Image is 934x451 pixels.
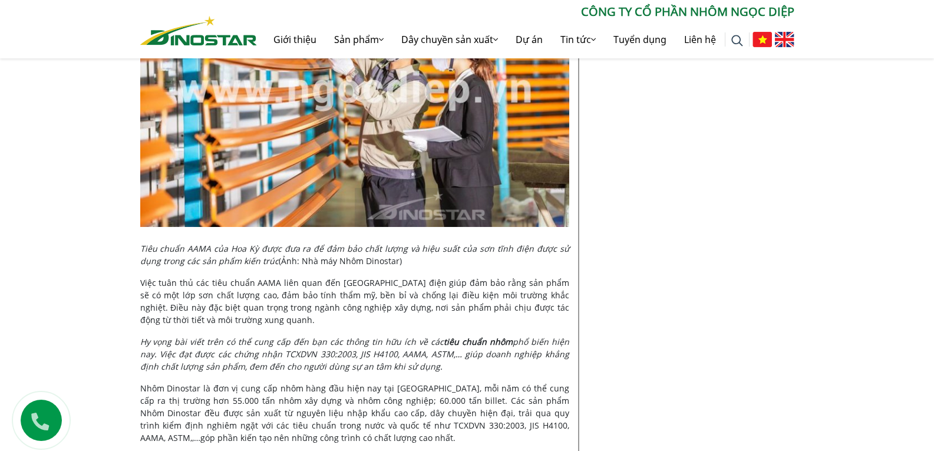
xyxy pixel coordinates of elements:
[325,21,392,58] a: Sản phẩm
[775,32,794,47] img: English
[605,21,675,58] a: Tuyển dụng
[140,383,569,443] span: Nhôm Dinostar là đơn vị cung cấp nhôm hàng đầu hiện nay tại [GEOGRAPHIC_DATA], mỗi năm có thể cun...
[731,35,743,47] img: search
[265,21,325,58] a: Giới thiệu
[140,243,569,266] span: Tiêu chuẩn AAMA của Hoa Kỳ được đưa ra để đảm bảo chất lượng và hiệu suất của sơn tĩnh điện được ...
[140,16,257,45] img: Nhôm Dinostar
[140,336,569,372] span: phổ biến hiện nay. Việc đạt được các chứng nhận TCXDVN 330:2003, JIS H4100, AAMA, ASTM,… giúp doa...
[279,255,402,266] span: (Ảnh: Nhà máy Nhôm Dinostar)
[140,277,569,325] span: Việc tuân thủ các tiêu chuẩn AAMA liên quan đến [GEOGRAPHIC_DATA] điện giúp đảm bảo rằng sản phẩm...
[753,32,772,47] img: Tiếng Việt
[257,3,794,21] p: CÔNG TY CỔ PHẦN NHÔM NGỌC DIỆP
[552,21,605,58] a: Tin tức
[444,336,513,347] i: tiêu chuẩn nhôm
[507,21,552,58] a: Dự án
[392,21,507,58] a: Dây chuyền sản xuất
[675,21,725,58] a: Liên hệ
[140,336,444,347] span: Hy vọng bài viết trên có thể cung cấp đến bạn các thông tin hữu ích về các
